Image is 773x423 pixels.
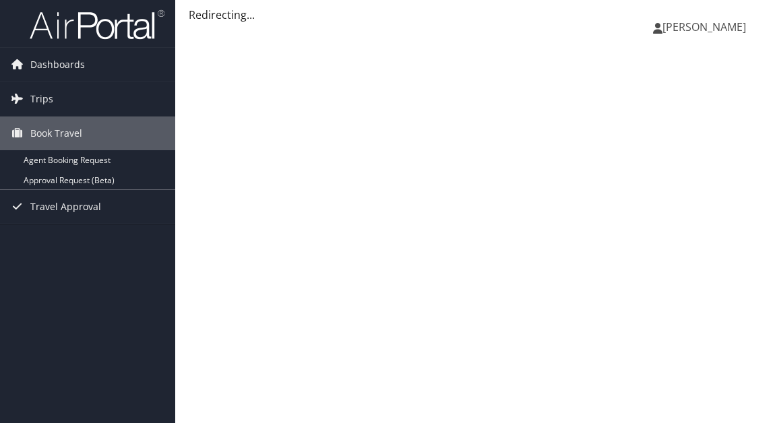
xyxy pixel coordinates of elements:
[662,20,746,34] span: [PERSON_NAME]
[30,48,85,82] span: Dashboards
[189,7,760,23] div: Redirecting...
[653,7,760,47] a: [PERSON_NAME]
[30,117,82,150] span: Book Travel
[30,190,101,224] span: Travel Approval
[30,82,53,116] span: Trips
[30,9,164,40] img: airportal-logo.png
